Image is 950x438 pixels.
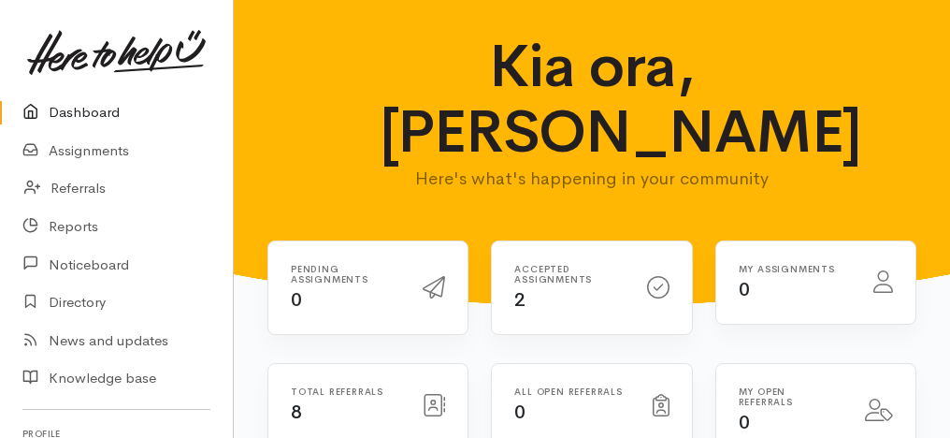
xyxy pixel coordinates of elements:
h6: My assignments [739,264,851,274]
h6: All open referrals [514,387,629,397]
span: 0 [739,278,750,301]
span: 0 [514,401,525,424]
h6: Pending assignments [291,264,400,285]
h6: Total referrals [291,387,400,397]
span: 2 [514,288,525,312]
h6: My open referrals [739,387,842,407]
h6: Accepted assignments [514,264,624,285]
span: 0 [739,411,750,434]
h1: Kia ora, [PERSON_NAME] [380,34,805,166]
span: 0 [291,288,302,312]
span: 8 [291,401,302,424]
p: Here's what's happening in your community [380,166,805,192]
